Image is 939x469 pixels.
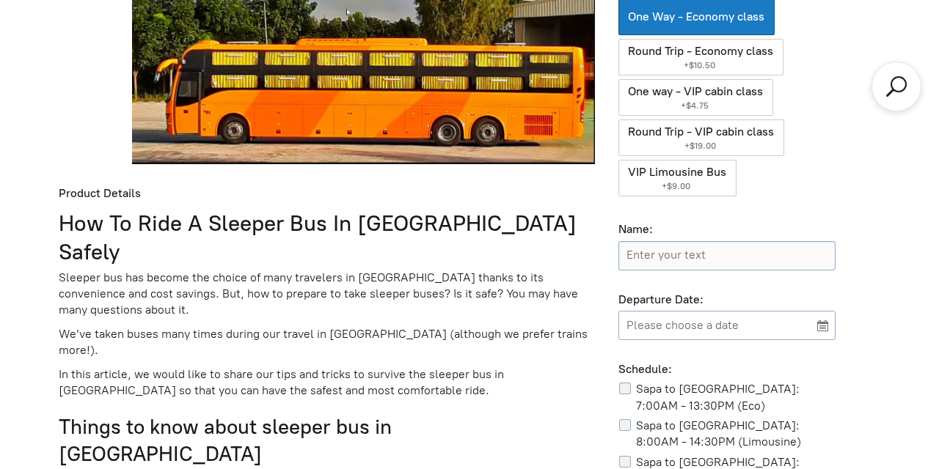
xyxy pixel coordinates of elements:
[883,73,910,100] a: Search products
[59,366,595,399] p: In this article, we would like to share our tips and tricks to survive the sleeper bus in [GEOGRA...
[618,222,836,237] div: Name:
[636,382,800,412] label: Sapa to [GEOGRAPHIC_DATA]: 7:00AM - 13:30PM (Eco)
[618,160,737,196] label: VIP Limousine Bus
[618,362,836,377] div: Schedule:
[684,141,718,151] span: +$19.00
[618,292,836,308] div: Departure Date:
[59,186,595,202] div: Product Details
[59,413,595,467] h2: Things to know about sleeper bus in [GEOGRAPHIC_DATA]
[618,241,836,270] input: Name:
[59,270,595,319] p: Sleeper bus has become the choice of many travelers in [GEOGRAPHIC_DATA] thanks to its convenienc...
[618,119,785,156] label: Round Trip - VIP cabin class
[59,326,595,359] p: We’ve taken buses many times during our travel in [GEOGRAPHIC_DATA] (although we prefer trains mo...
[618,39,784,75] label: Round Trip - Economy class
[662,181,693,191] span: +$9.00
[636,418,801,448] label: Sapa to [GEOGRAPHIC_DATA]: 8:00AM - 14:30PM (Limousine)
[618,311,836,340] input: Please choose a date
[681,100,711,111] span: +$4.75
[684,60,717,70] span: +$10.50
[59,209,595,266] h1: How To Ride A Sleeper Bus In [GEOGRAPHIC_DATA] Safely
[618,79,774,116] label: One way - VIP cabin class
